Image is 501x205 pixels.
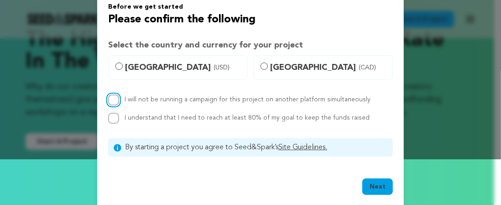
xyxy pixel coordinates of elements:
[108,11,393,28] h2: Please confirm the following
[125,61,242,74] span: [GEOGRAPHIC_DATA]
[278,144,327,151] a: Site Guidelines.
[270,61,387,74] span: [GEOGRAPHIC_DATA]
[108,2,393,11] h6: Before we get started
[125,115,370,121] label: I understand that I need to reach at least 80% of my goal to keep the funds raised
[125,96,371,103] label: I will not be running a campaign for this project on another platform simultaneously
[362,179,393,195] button: Next
[214,63,230,72] span: (USD)
[359,63,376,72] span: (CAD)
[108,39,393,52] h3: Select the country and currency for your project
[125,142,387,153] span: By starting a project you agree to Seed&Spark’s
